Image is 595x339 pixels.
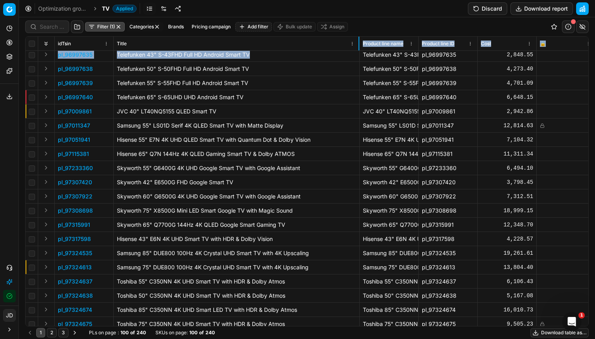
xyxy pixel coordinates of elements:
div: Telefunken 50" S-50FHD Full HD Android Smart TV [363,65,415,73]
div: 7,312.51 [481,193,533,200]
div: Samsung 75" DUE800 100Hz 4K Crystal UHD Smart TV with 4K Upscaling [363,263,415,271]
strong: 100 [189,330,198,336]
div: Skyworth 55" G6400G 4K UHD Google Smart TV with Google Assistant [363,164,415,172]
span: JD [4,309,15,321]
strong: of [130,330,135,336]
div: Skyworth 75" X8500G Mini LED Smart Google TV with Magic Sound [363,207,415,215]
div: 6,648.15 [481,93,533,101]
button: Expand [41,64,51,73]
p: Toshiba 75" C350NN 4K UHD Smart TV with HDR & Dolby Atmos [117,320,356,328]
button: Pricing campaign [188,22,234,31]
div: 3,798.45 [481,178,533,186]
div: Telefunken 55" S-55FHD Full HD Android Smart TV [363,79,415,87]
div: 2,942.86 [481,107,533,115]
button: pl_97315991 [58,221,90,229]
p: pl_97324613 [58,263,92,271]
div: 6,106.43 [481,278,533,285]
p: pl_97324637 [58,278,92,285]
p: Skyworth 42" E6500G FHD Google Smart TV [117,178,356,186]
button: Expand [41,220,51,229]
button: Expand [41,291,51,300]
p: pl_96997640 [58,93,93,101]
div: pl_97307922 [422,193,474,200]
p: pl_97115381 [58,150,89,158]
button: Bulk update [273,22,316,31]
span: Cost [481,41,491,47]
button: pl_97011347 [58,122,90,130]
button: Brands [165,22,187,31]
button: Categories [126,22,163,31]
div: pl_97115381 [422,150,474,158]
div: pl_97324613 [422,263,474,271]
span: 1 [578,312,585,319]
button: JD [3,309,16,322]
button: 1 [36,328,45,337]
button: pl_97009861 [58,107,92,115]
strong: of [199,330,204,336]
button: Expand [41,163,51,172]
div: pl_96997635 [422,51,474,59]
button: Expand [41,92,51,102]
button: Expand [41,50,51,59]
div: Toshiba 75" C350NN 4K UHD Smart TV with HDR & Dolby Atmos [363,320,415,328]
div: 6,494.10 [481,164,533,172]
button: pl_97307922 [58,193,92,200]
button: Expand [41,149,51,158]
div: pl_97324675 [422,320,474,328]
button: Expand [41,135,51,144]
button: pl_97317598 [58,235,91,243]
button: pl_97324675 [58,320,92,328]
p: pl_97307420 [58,178,92,186]
button: Expand [41,319,51,328]
div: Hisense 43" E6N 4K UHD Smart TV with HDR & Dolby Vision [363,235,415,243]
button: pl_96997639 [58,79,93,87]
div: pl_97324674 [422,306,474,314]
button: Expand [41,305,51,314]
p: Telefunken 43" S-43FHD Full HD Android Smart TV [117,51,356,59]
p: Samsung 85" DUE800 100Hz 4K Crystal UHD Smart TV with 4K Upscaling [117,249,356,257]
p: pl_97233360 [58,164,93,172]
div: 13,804.40 [481,263,533,271]
p: Skyworth 65" Q7700G 144Hz 4K QLED Google Smart Gaming TV [117,221,356,229]
button: pl_97324638 [58,292,93,300]
span: Product line ID [422,41,455,47]
button: pl_97051941 [58,136,90,144]
div: Samsung 85" DUE800 100Hz 4K Crystal UHD Smart TV with 4K Upscaling [363,249,415,257]
div: pl_97324637 [422,278,474,285]
div: Telefunken 65" S-65UHD UHD Android Smart TV [363,93,415,101]
a: Optimization groups [38,5,89,13]
button: 2 [47,328,57,337]
button: Go to next page [70,328,79,337]
p: Hisense 65" Q7N 144Hz 4K QLED Gaming Smart TV & Dolby ATMOS [117,150,356,158]
div: Telefunken 43" S-43FHD Full HD Android Smart TV [363,51,415,59]
button: Expand [41,234,51,243]
button: Add filter [235,22,272,31]
p: pl_97324674 [58,306,92,314]
div: pl_97009861 [422,107,474,115]
button: Expand [41,177,51,187]
div: pl_97011347 [422,122,474,130]
p: Skyworth 75" X8500G Mini LED Smart Google TV with Magic Sound [117,207,356,215]
div: pl_97317598 [422,235,474,243]
div: JVC 40" LT40NQ5155 QLED Smart TV [363,107,415,115]
div: Toshiba 55" C350NN 4K UHD Smart TV with HDR & Dolby Atmos [363,278,415,285]
div: : [89,330,146,336]
button: Expand [41,248,51,257]
div: 2,848.55 [481,51,533,59]
button: Go to previous page [25,328,35,337]
button: pl_96997635 [58,51,92,59]
div: 4,701.09 [481,79,533,87]
iframe: Intercom live chat [562,312,581,331]
p: Hisense 55" E7N 4K UHD QLED Smart TV with Quantum Dot & Dolby Vision [117,136,356,144]
div: Hisense 65" Q7N 144Hz 4K QLED Gaming Smart TV & Dolby ATMOS [363,150,415,158]
div: pl_97324535 [422,249,474,257]
p: Telefunken 55" S-55FHD Full HD Android Smart TV [117,79,356,87]
div: 4,228.57 [481,235,533,243]
div: pl_97233360 [422,164,474,172]
div: Samsung 55" LS01D Serif 4K QLED Smart TV with Matte Display [363,122,415,130]
div: 4,273.40 [481,65,533,73]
